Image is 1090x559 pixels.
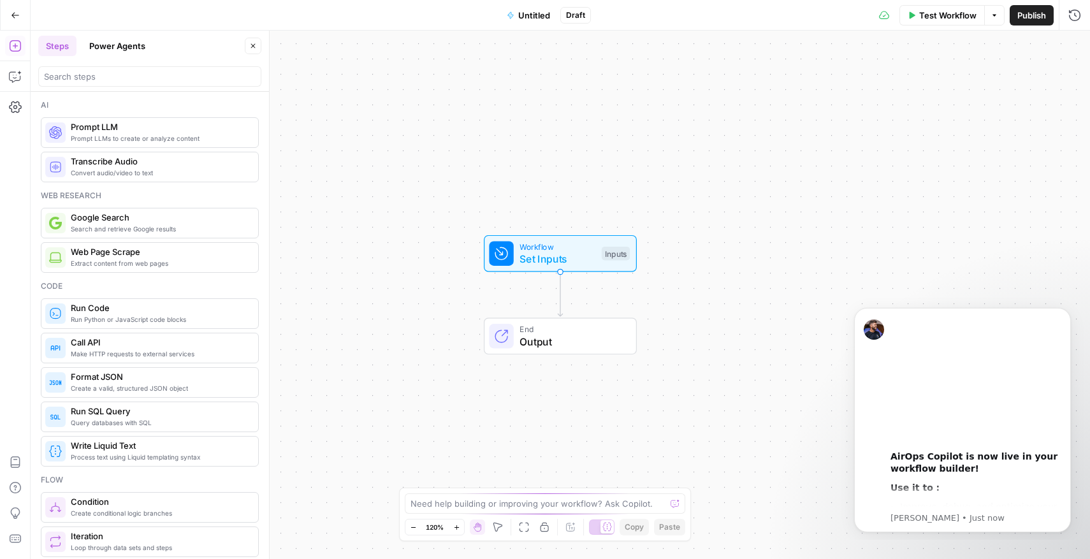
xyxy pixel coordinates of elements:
g: Edge from start to end [558,272,562,317]
span: Test Workflow [919,9,977,22]
span: Output [520,334,623,349]
span: Run SQL Query [71,405,248,417]
button: Power Agents [82,36,153,56]
div: Code [41,280,259,292]
span: Process text using Liquid templating syntax [71,452,248,462]
div: WorkflowSet InputsInputs [442,235,679,272]
span: Create conditional logic branches [71,508,248,518]
span: Transcribe Audio [71,155,248,168]
span: Make HTTP requests to external services [71,349,248,359]
span: Untitled [518,9,550,22]
div: Web research [41,190,259,201]
span: Prompt LLM [71,120,248,133]
span: 120% [426,522,444,532]
input: Search steps [44,70,256,83]
div: EndOutput [442,318,679,355]
div: Inputs [602,247,630,261]
iframe: Intercom notifications message [835,296,1090,540]
span: Google Search [71,211,248,224]
span: Condition [71,495,248,508]
span: Publish [1017,9,1046,22]
span: Run Code [71,301,248,314]
button: Publish [1010,5,1054,25]
span: End [520,323,623,335]
span: Extract content from web pages [71,258,248,268]
span: Loop through data sets and steps [71,542,248,553]
span: Draft [566,10,585,21]
span: Search and retrieve Google results [71,224,248,234]
span: Copy [625,521,644,533]
span: Convert audio/video to text [71,168,248,178]
span: Workflow [520,240,595,252]
button: Test Workflow [899,5,984,25]
button: Steps [38,36,76,56]
button: Copy [620,519,649,535]
span: Iteration [71,530,248,542]
span: Web Page Scrape [71,245,248,258]
span: Query databases with SQL [71,417,248,428]
span: Format JSON [71,370,248,383]
span: Write Liquid Text [71,439,248,452]
button: Untitled [499,5,558,25]
span: Create a valid, structured JSON object [71,383,248,393]
button: Paste [654,519,685,535]
div: Ai [41,99,259,111]
span: Call API [71,336,248,349]
span: Prompt LLMs to create or analyze content [71,133,248,143]
span: Set Inputs [520,251,595,266]
span: Run Python or JavaScript code blocks [71,314,248,324]
div: Flow [41,474,259,486]
span: Paste [659,521,680,533]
